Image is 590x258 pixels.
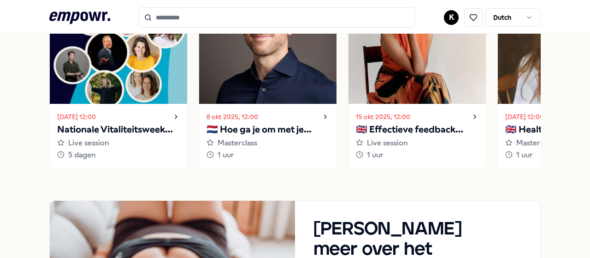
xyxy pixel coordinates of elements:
[57,149,180,161] div: 5 dagen
[206,149,329,161] div: 1 uur
[356,122,478,137] p: 🇬🇧 Effectieve feedback geven en ontvangen
[356,149,478,161] div: 1 uur
[206,137,329,149] div: Masterclass
[444,10,459,25] button: K
[57,137,180,149] div: Live session
[57,112,96,122] time: [DATE] 12:00
[57,122,180,137] p: Nationale Vitaliteitsweek 2025
[356,137,478,149] div: Live session
[139,7,415,28] input: Search for products, categories or subcategories
[206,122,329,137] p: 🇳🇱 Hoe ga je om met je innerlijke criticus?
[206,112,258,122] time: 8 okt 2025, 12:00
[505,112,544,122] time: [DATE] 12:00
[356,112,410,122] time: 15 okt 2025, 12:00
